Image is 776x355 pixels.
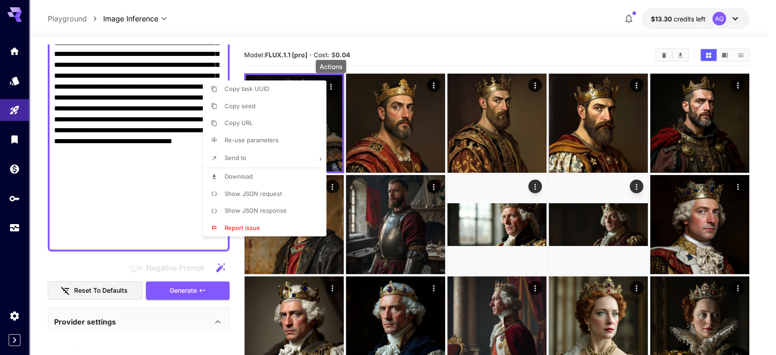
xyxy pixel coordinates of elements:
[225,207,287,214] span: Show JSON response
[225,85,269,92] span: Copy task UUID
[225,224,260,231] span: Report issue
[225,102,255,110] span: Copy seed
[225,154,246,161] span: Send to
[225,119,253,126] span: Copy URL
[315,60,346,73] div: Actions
[225,173,253,180] span: Download
[225,190,282,197] span: Show JSON request
[225,136,279,144] span: Re-use parameters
